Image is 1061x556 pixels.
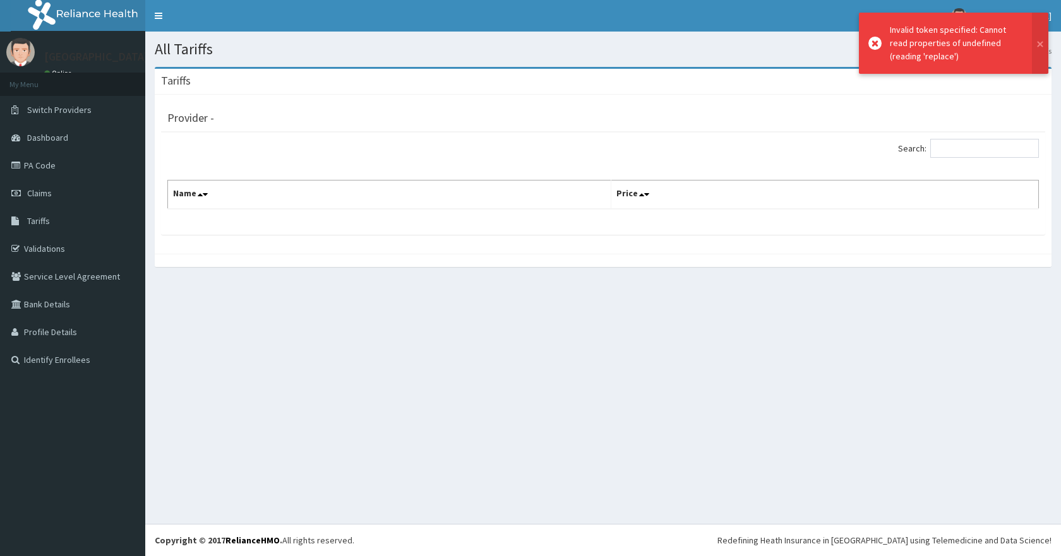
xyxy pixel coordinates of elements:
[951,8,967,24] img: User Image
[27,104,92,115] span: Switch Providers
[27,187,52,199] span: Claims
[27,215,50,227] span: Tariffs
[611,180,1039,210] th: Price
[974,10,1052,21] span: [GEOGRAPHIC_DATA]
[898,139,1039,158] label: Search:
[930,139,1039,158] input: Search:
[225,535,280,546] a: RelianceHMO
[44,51,148,62] p: [GEOGRAPHIC_DATA]
[145,524,1061,556] footer: All rights reserved.
[155,535,282,546] strong: Copyright © 2017 .
[167,112,214,124] h3: Provider -
[161,75,191,86] h3: Tariffs
[27,132,68,143] span: Dashboard
[890,23,1020,63] div: Invalid token specified: Cannot read properties of undefined (reading 'replace')
[155,41,1052,57] h1: All Tariffs
[44,69,75,78] a: Online
[168,180,611,210] th: Name
[6,38,35,66] img: User Image
[717,534,1052,547] div: Redefining Heath Insurance in [GEOGRAPHIC_DATA] using Telemedicine and Data Science!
